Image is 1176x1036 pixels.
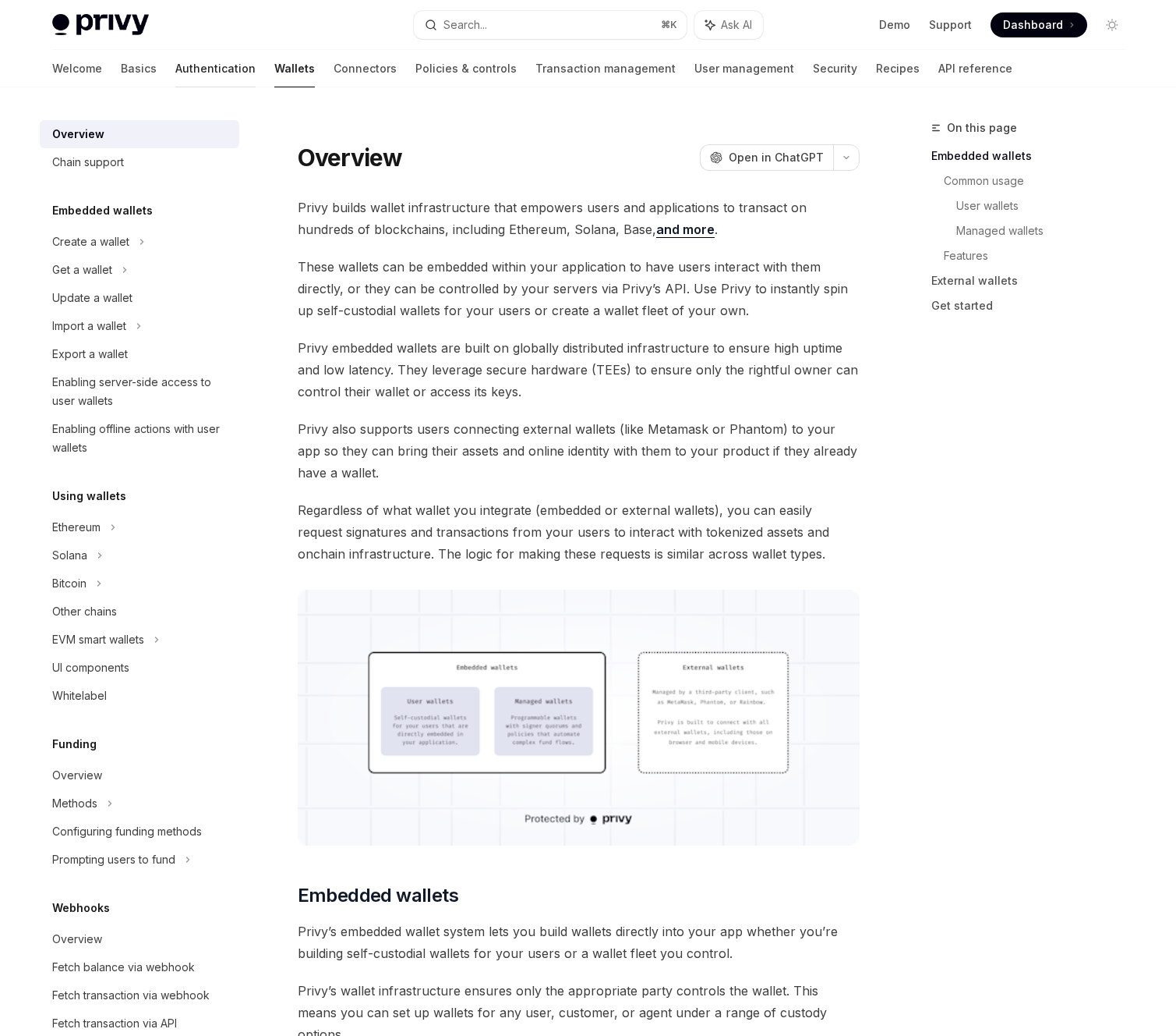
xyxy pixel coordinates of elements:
[52,518,101,537] div: Ethereum
[298,590,860,846] img: images/walletoverview.png
[40,953,239,981] a: Fetch balance via webhook
[40,340,239,368] a: Export a wallet
[52,420,230,457] div: Enabling offline actions with user wallets
[52,153,124,172] div: Chain support
[121,50,157,87] a: Basics
[944,169,1137,193] a: Common usage
[956,193,1137,218] a: User wallets
[1003,17,1063,33] span: Dashboard
[661,19,677,31] span: ⌘ K
[40,415,239,462] a: Enabling offline actions with user wallets
[991,12,1087,37] a: Dashboard
[931,144,1137,169] a: Embedded wallets
[40,925,239,953] a: Overview
[956,218,1137,243] a: Managed wallets
[334,50,397,87] a: Connectors
[52,345,128,364] div: Export a wallet
[729,150,824,165] span: Open in ChatGPT
[694,11,763,39] button: Ask AI
[298,256,860,321] span: These wallets can be embedded within your application to have users interact with them directly, ...
[52,232,129,251] div: Create a wallet
[40,682,239,710] a: Whitelabel
[52,658,129,677] div: UI components
[52,50,102,87] a: Welcome
[938,50,1012,87] a: API reference
[944,243,1137,268] a: Features
[876,50,920,87] a: Recipes
[52,574,87,593] div: Bitcoin
[40,981,239,1009] a: Fetch transaction via webhook
[947,119,1017,137] span: On this page
[298,144,403,172] h1: Overview
[813,50,857,87] a: Security
[52,850,175,869] div: Prompting users to fund
[52,317,126,335] div: Import a wallet
[52,687,107,705] div: Whitelabel
[52,630,144,649] div: EVM smart wallets
[879,17,910,33] a: Demo
[443,16,487,34] div: Search...
[931,293,1137,318] a: Get started
[52,930,102,949] div: Overview
[931,268,1137,293] a: External wallets
[52,289,132,307] div: Update a wallet
[52,1014,177,1033] div: Fetch transaction via API
[694,50,794,87] a: User management
[52,735,97,754] h5: Funding
[298,499,860,565] span: Regardless of what wallet you integrate (embedded or external wallets), you can easily request si...
[52,487,126,506] h5: Using wallets
[298,337,860,403] span: Privy embedded wallets are built on globally distributed infrastructure to ensure high uptime and...
[721,17,752,33] span: Ask AI
[298,921,860,964] span: Privy’s embedded wallet system lets you build wallets directly into your app whether you’re build...
[298,197,860,240] span: Privy builds wallet infrastructure that empowers users and applications to transact on hundreds o...
[52,766,102,785] div: Overview
[40,761,239,789] a: Overview
[52,14,149,36] img: light logo
[298,418,860,484] span: Privy also supports users connecting external wallets (like Metamask or Phantom) to your app so t...
[40,120,239,148] a: Overview
[40,284,239,312] a: Update a wallet
[415,50,517,87] a: Policies & controls
[700,144,833,171] button: Open in ChatGPT
[52,373,230,410] div: Enabling server-side access to user wallets
[52,602,117,621] div: Other chains
[40,368,239,415] a: Enabling server-side access to user wallets
[1100,12,1125,37] button: Toggle dark mode
[656,222,715,238] a: and more
[52,125,104,144] div: Overview
[40,598,239,626] a: Other chains
[274,50,315,87] a: Wallets
[298,883,458,908] span: Embedded wallets
[52,986,210,1005] div: Fetch transaction via webhook
[52,261,112,279] div: Get a wallet
[175,50,256,87] a: Authentication
[40,818,239,846] a: Configuring funding methods
[414,11,687,39] button: Search...⌘K
[52,794,97,813] div: Methods
[40,148,239,176] a: Chain support
[40,654,239,682] a: UI components
[52,201,153,220] h5: Embedded wallets
[929,17,972,33] a: Support
[52,546,87,565] div: Solana
[535,50,676,87] a: Transaction management
[52,822,202,841] div: Configuring funding methods
[52,958,195,977] div: Fetch balance via webhook
[52,899,110,917] h5: Webhooks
